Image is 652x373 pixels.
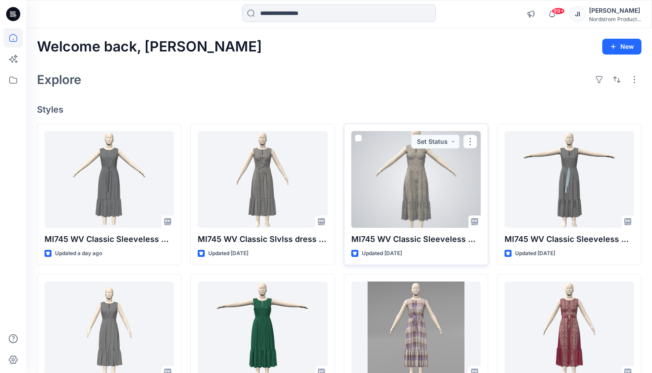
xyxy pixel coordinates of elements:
[362,249,402,258] p: Updated [DATE]
[505,233,634,245] p: MI745 WV Classic Sleeveless Dress IH
[351,233,481,245] p: MI745 WV Classic Sleeveless Dress JI
[198,233,327,245] p: MI745 WV Classic Slvlss dress RC
[589,16,641,22] div: Nordstrom Product...
[44,131,174,228] a: MI745 WV Classic Sleeveless Dress LJ
[602,39,641,55] button: New
[505,131,634,228] a: MI745 WV Classic Sleeveless Dress IH
[198,131,327,228] a: MI745 WV Classic Slvlss dress RC
[44,233,174,245] p: MI745 WV Classic Sleeveless Dress LJ
[552,7,565,15] span: 99+
[208,249,248,258] p: Updated [DATE]
[515,249,555,258] p: Updated [DATE]
[37,73,81,87] h2: Explore
[570,6,586,22] div: JI
[37,104,641,115] h4: Styles
[589,5,641,16] div: [PERSON_NAME]
[37,39,262,55] h2: Welcome back, [PERSON_NAME]
[351,131,481,228] a: MI745 WV Classic Sleeveless Dress JI
[55,249,102,258] p: Updated a day ago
